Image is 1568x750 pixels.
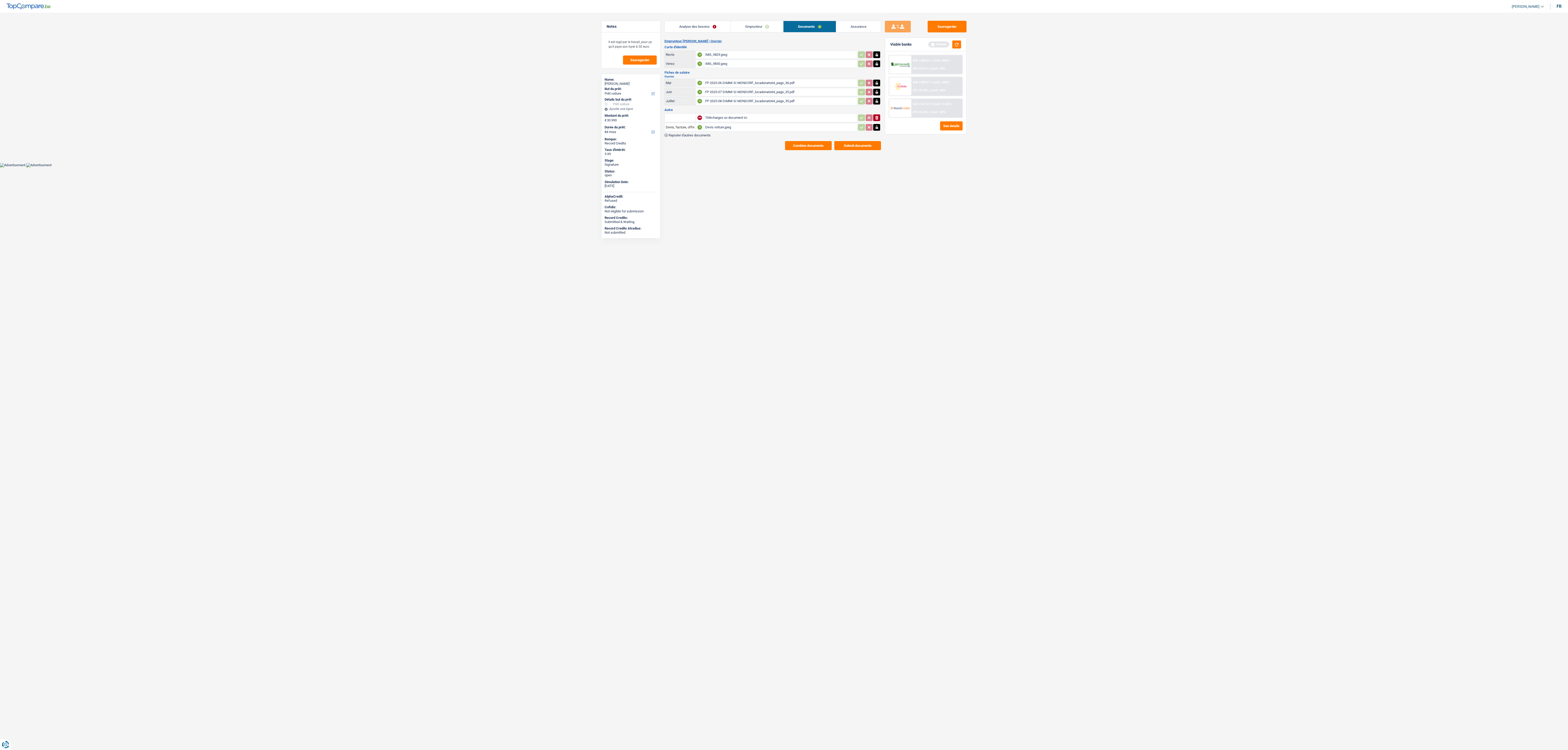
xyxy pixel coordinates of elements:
[891,62,910,68] img: AlphaCredit
[929,89,930,92] span: /
[605,98,657,102] div: Détails but du prêt
[930,67,946,70] span: Limit: <50%
[929,110,930,114] span: /
[605,107,657,111] div: Ajouter une ligne
[705,123,856,131] div: Devis voiture.jpeg
[605,82,657,86] div: [PERSON_NAME]
[664,45,881,49] h3: Carte d'identité
[605,180,657,184] div: Simulation Date:
[697,90,702,94] div: A
[664,75,881,78] h2: Ouvrier
[933,81,950,84] span: Limit: >800 €
[605,220,657,224] div: Submitted & Waiting
[705,60,856,68] div: IMG_9830.jpeg
[623,55,657,65] button: Sauvegarder
[930,89,946,92] span: Limit: <50%
[666,90,694,94] div: Juin
[928,41,949,47] div: Refresh
[1512,4,1539,9] span: [PERSON_NAME]
[605,137,657,141] div: Banque:
[605,199,657,203] div: Refused
[705,88,856,96] div: FP 2025-07 DIMMI SI MONDORF_lucadonato64_page_35.pdf
[836,21,881,32] a: Assurance
[605,141,657,145] div: Record Credits
[1508,2,1544,11] a: [PERSON_NAME]
[666,81,694,85] div: Mai
[605,78,657,82] div: Name:
[913,110,928,114] span: DTI: 22.43%
[605,205,657,209] div: Cofidis:
[929,67,930,70] span: /
[697,99,702,103] div: A
[605,148,657,152] div: Taux d'intérêt:
[26,163,52,167] img: Advertisement
[697,81,702,85] div: A
[931,59,932,62] span: /
[605,231,657,235] div: Not submitted
[891,81,910,91] img: Cofidis
[605,118,606,122] span: €
[664,39,881,43] h2: Emprunteur [PERSON_NAME] | Ouvrier
[913,67,928,70] span: DTI: 24.51%
[669,134,711,137] span: Rajouter d'autres documents
[834,141,881,150] button: Submit documents
[630,58,649,62] span: Sauvegarder
[605,158,657,163] div: Stage:
[664,71,881,74] h3: Fiches de salaire
[697,52,702,57] div: A
[605,169,657,173] div: Status:
[6,3,51,10] img: TopCompare Logo
[605,125,656,129] label: Durée du prêt:
[913,102,930,106] span: NAI: 2 297,2 €
[705,79,856,87] div: FP 2025-06 DIMMI SI MONDORF_lucadonato64_page_36.pdf
[931,81,932,84] span: /
[664,134,711,137] button: Rajouter d'autres documents
[605,226,657,231] div: Record Credits Atradius:
[930,110,946,114] span: Limit: <65%
[891,103,910,113] img: Record Credits
[697,125,702,130] div: A
[933,59,950,62] span: Limit: >850 €
[666,99,694,103] div: Juillet
[605,173,657,177] div: open
[605,184,657,188] div: [DATE]
[664,108,881,112] h3: Autre
[933,102,952,106] span: Limit: >1.033 €
[605,87,656,91] label: But du prêt:
[607,24,655,29] h5: Notes
[665,21,731,32] a: Analyse des besoins
[731,21,783,32] a: Emprunteur
[666,62,694,66] div: Verso
[785,141,832,150] button: Combine documents
[605,195,657,199] div: AlphaCredit:
[697,115,702,120] div: NA
[913,81,930,84] span: NAI: 2 085,9 €
[783,21,836,32] a: Documents
[605,163,657,167] div: Signature
[913,59,930,62] span: NAI: 2 069,9 €
[913,89,928,92] span: DTI: 23.93%
[928,21,967,32] button: Sauvegarder
[605,216,657,220] div: Record Credits:
[931,102,932,106] span: /
[605,209,657,213] div: Not eligible for submission
[940,121,963,130] button: See details
[605,114,656,118] label: Montant du prêt:
[605,152,657,156] div: 5.99
[890,42,912,47] div: Viable banks
[697,61,702,66] div: A
[1557,4,1562,9] div: fr
[705,51,856,59] div: IMG_9829.jpeg
[705,97,856,105] div: FP 2025-08 DIMMI SI MONDORF_lucadonato64_page_35.pdf
[666,53,694,57] div: Recto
